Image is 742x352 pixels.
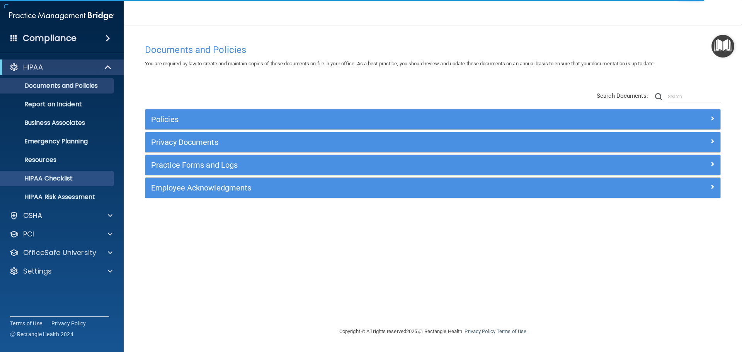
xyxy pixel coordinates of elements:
[497,328,526,334] a: Terms of Use
[292,319,574,344] div: Copyright © All rights reserved 2025 @ Rectangle Health | |
[151,159,715,171] a: Practice Forms and Logs
[5,193,111,201] p: HIPAA Risk Assessment
[9,8,114,24] img: PMB logo
[23,63,43,72] p: HIPAA
[10,330,73,338] span: Ⓒ Rectangle Health 2024
[5,156,111,164] p: Resources
[9,248,112,257] a: OfficeSafe University
[655,93,662,100] img: ic-search.3b580494.png
[151,184,571,192] h5: Employee Acknowledgments
[9,211,112,220] a: OSHA
[668,91,721,102] input: Search
[10,320,42,327] a: Terms of Use
[145,61,655,66] span: You are required by law to create and maintain copies of these documents on file in your office. ...
[151,113,715,126] a: Policies
[151,182,715,194] a: Employee Acknowledgments
[151,136,715,148] a: Privacy Documents
[5,100,111,108] p: Report an Incident
[51,320,86,327] a: Privacy Policy
[23,33,77,44] h4: Compliance
[5,138,111,145] p: Emergency Planning
[9,230,112,239] a: PCI
[5,82,111,90] p: Documents and Policies
[23,248,96,257] p: OfficeSafe University
[151,138,571,146] h5: Privacy Documents
[465,328,495,334] a: Privacy Policy
[151,115,571,124] h5: Policies
[711,35,734,58] button: Open Resource Center
[23,267,52,276] p: Settings
[151,161,571,169] h5: Practice Forms and Logs
[145,45,721,55] h4: Documents and Policies
[9,63,112,72] a: HIPAA
[597,92,648,99] span: Search Documents:
[5,119,111,127] p: Business Associates
[23,230,34,239] p: PCI
[9,267,112,276] a: Settings
[23,211,43,220] p: OSHA
[5,175,111,182] p: HIPAA Checklist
